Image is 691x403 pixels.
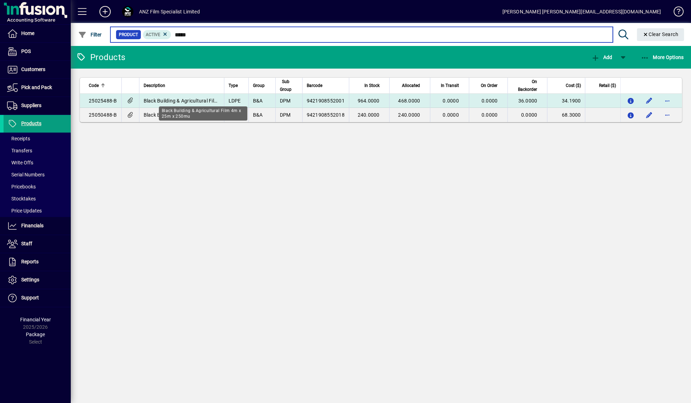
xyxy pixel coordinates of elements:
a: Staff [4,235,71,253]
span: Cost ($) [565,82,581,89]
div: Black Building & Agricultural Film 4m x 25m x 250mu [159,106,247,121]
span: B&A [253,112,263,118]
button: More options [662,109,673,121]
div: Description [144,82,220,89]
div: Barcode [307,82,345,89]
span: 9421908552018 [307,112,345,118]
span: Group [253,82,265,89]
button: Filter [76,28,104,41]
a: Pick and Pack [4,79,71,97]
td: 34.1900 [547,94,585,108]
span: Retail ($) [599,82,616,89]
a: Support [4,289,71,307]
span: On Backorder [512,78,537,93]
span: On Order [481,82,497,89]
a: Pricebooks [4,181,71,193]
span: Filter [78,32,102,37]
span: Financial Year [20,317,51,322]
span: Barcode [307,82,322,89]
a: Reports [4,253,71,271]
a: Settings [4,271,71,289]
span: Settings [21,277,39,282]
div: Code [89,82,117,89]
span: Receipts [7,136,30,141]
span: Transfers [7,148,32,153]
span: 468.0000 [398,98,420,104]
span: LDPE [229,98,241,104]
a: POS [4,43,71,60]
span: In Stock [364,82,379,89]
span: 25050488-B [89,112,117,118]
div: In Transit [434,82,465,89]
span: Code [89,82,99,89]
span: Black Building & Agricultural Film 4m x 50m x [144,112,262,118]
a: Suppliers [4,97,71,115]
div: In Stock [353,82,386,89]
span: 0.0000 [443,98,459,104]
a: Price Updates [4,205,71,217]
span: Active [146,32,160,37]
button: Add [94,5,116,18]
button: Clear [637,28,684,41]
div: On Order [473,82,504,89]
span: Support [21,295,39,300]
a: Financials [4,217,71,235]
span: Description [144,82,165,89]
span: Reports [21,259,39,264]
span: Allocated [402,82,420,89]
span: 9421908552001 [307,98,345,104]
div: Allocated [394,82,426,89]
button: Add [589,51,614,64]
span: 25025488-B [89,98,117,104]
span: Pricebooks [7,184,36,189]
div: [PERSON_NAME] [PERSON_NAME][EMAIL_ADDRESS][DOMAIN_NAME] [502,6,661,17]
span: Serial Numbers [7,172,45,177]
span: 0.0000 [521,112,537,118]
a: Transfers [4,145,71,157]
span: Customers [21,66,45,72]
span: Suppliers [21,103,41,108]
div: Type [229,82,244,89]
span: Product [119,31,138,38]
a: Serial Numbers [4,169,71,181]
td: 68.3000 [547,108,585,122]
span: Pick and Pack [21,84,52,90]
div: On Backorder [512,78,543,93]
span: Price Updates [7,208,42,214]
span: Financials [21,223,44,228]
button: More Options [639,51,686,64]
div: ANZ Film Specialist Limited [139,6,200,17]
span: Clear Search [643,31,679,37]
span: Add [591,54,612,60]
span: Products [21,121,41,126]
div: Sub Group [280,78,298,93]
span: Package [26,332,45,337]
a: Customers [4,61,71,78]
div: Group [253,82,271,89]
span: 240.0000 [357,112,379,118]
span: DPM [280,112,291,118]
mat-chip: Activation Status: Active [143,30,171,39]
span: Home [21,30,34,36]
button: Edit [643,109,655,121]
a: Knowledge Base [668,1,682,24]
span: Stocktakes [7,196,36,201]
button: Profile [116,5,139,18]
span: Black Building & Agricultural Film 4m x 25m x [144,98,262,104]
span: More Options [641,54,684,60]
a: Receipts [4,133,71,145]
span: B&A [253,98,263,104]
span: 0.0000 [443,112,459,118]
span: 0.0000 [482,98,498,104]
a: Write Offs [4,157,71,169]
span: Type [229,82,238,89]
span: Write Offs [7,160,33,165]
div: Products [76,52,125,63]
span: POS [21,48,31,54]
span: 36.0000 [518,98,537,104]
span: 0.0000 [482,112,498,118]
span: 240.0000 [398,112,420,118]
button: More options [662,95,673,106]
span: Staff [21,241,32,246]
a: Home [4,25,71,42]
